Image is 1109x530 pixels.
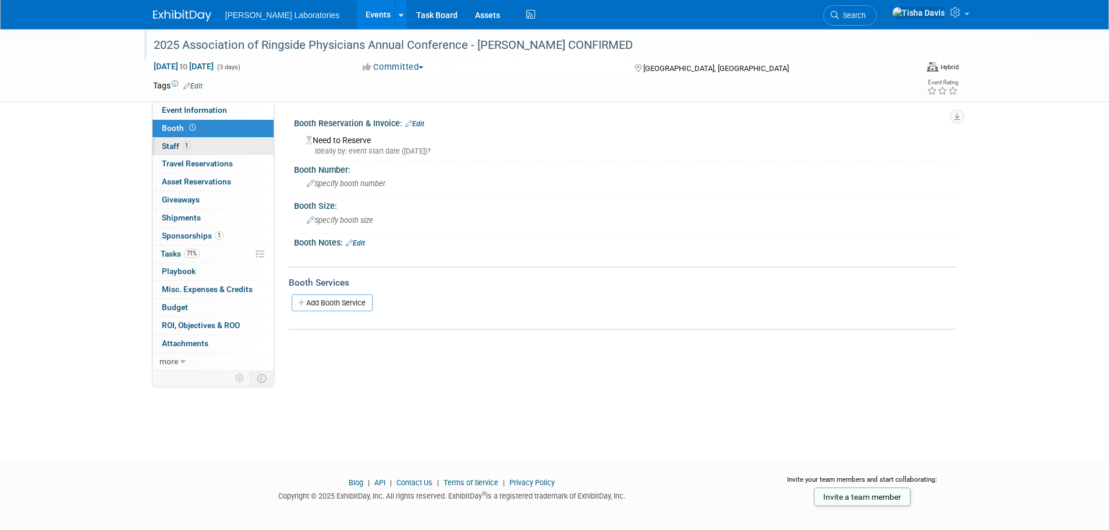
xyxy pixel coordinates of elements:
span: Specify booth number [307,179,385,188]
a: Blog [349,478,363,487]
a: Attachments [153,335,274,353]
a: Sponsorships1 [153,227,274,245]
div: Event Format [927,61,959,72]
span: [GEOGRAPHIC_DATA], [GEOGRAPHIC_DATA] [643,64,789,73]
span: Budget [162,303,188,312]
a: Event Information [153,102,274,119]
span: Playbook [162,266,196,276]
sup: ® [482,490,486,497]
span: Misc. Expenses & Credits [162,284,253,294]
div: 2025 Association of Ringside Physicians Annual Conference - [PERSON_NAME] CONFIRMED [150,35,891,56]
span: | [434,478,442,487]
a: Staff1 [153,138,274,155]
span: Tasks [161,249,200,258]
img: ExhibitDay [153,10,211,22]
td: Toggle Event Tabs [250,371,274,386]
div: Booth Notes: [294,234,956,249]
span: 1 [182,141,191,150]
div: Copyright © 2025 ExhibitDay, Inc. All rights reserved. ExhibitDay is a registered trademark of Ex... [153,488,752,501]
a: Search [823,5,877,26]
div: Booth Number: [294,161,956,176]
span: Asset Reservations [162,177,231,186]
a: Misc. Expenses & Credits [153,281,274,298]
div: Ideally by: event start date ([DATE])? [306,146,948,156]
span: 71% [184,249,200,258]
span: Event Information [162,105,227,115]
span: ROI, Objectives & ROO [162,321,240,330]
a: Invite a team member [814,488,910,506]
a: Terms of Service [444,478,498,487]
div: Event Rating [927,80,958,86]
div: Booth Size: [294,197,956,212]
span: Giveaways [162,195,200,204]
span: more [160,357,178,366]
div: Hybrid [940,63,959,72]
a: API [374,478,385,487]
a: Asset Reservations [153,173,274,191]
span: [PERSON_NAME] Laboratories [225,10,340,20]
td: Personalize Event Tab Strip [230,371,250,386]
a: Playbook [153,263,274,280]
span: Attachments [162,339,208,348]
a: Giveaways [153,191,274,209]
span: 1 [215,231,224,240]
a: Privacy Policy [509,478,555,487]
span: | [365,478,373,487]
a: Edit [405,120,424,128]
button: Committed [359,61,428,73]
a: Tasks71% [153,246,274,263]
a: Shipments [153,209,274,227]
span: Booth [162,123,198,133]
span: to [178,62,189,71]
span: Sponsorships [162,231,224,240]
a: more [153,353,274,371]
span: Search [839,11,866,20]
a: Contact Us [396,478,433,487]
span: | [387,478,395,487]
span: Specify booth size [307,216,373,225]
span: Staff [162,141,191,151]
a: ROI, Objectives & ROO [153,317,274,335]
span: [DATE] [DATE] [153,61,214,72]
img: Format-Hybrid.png [927,62,938,72]
a: Travel Reservations [153,155,274,173]
div: Event Format [839,61,959,78]
div: Need to Reserve [303,131,948,156]
span: (3 days) [216,63,240,71]
div: Booth Reservation & Invoice: [294,115,956,130]
a: Add Booth Service [292,294,373,311]
span: Travel Reservations [162,159,233,168]
span: Booth not reserved yet [187,123,198,132]
span: | [500,478,508,487]
td: Tags [153,80,203,91]
img: Tisha Davis [892,6,945,19]
div: Invite your team members and start collaborating: [768,475,956,492]
a: Booth [153,120,274,137]
a: Edit [346,239,365,247]
a: Edit [183,82,203,90]
a: Budget [153,299,274,316]
span: Shipments [162,213,201,222]
div: Booth Services [289,276,956,289]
